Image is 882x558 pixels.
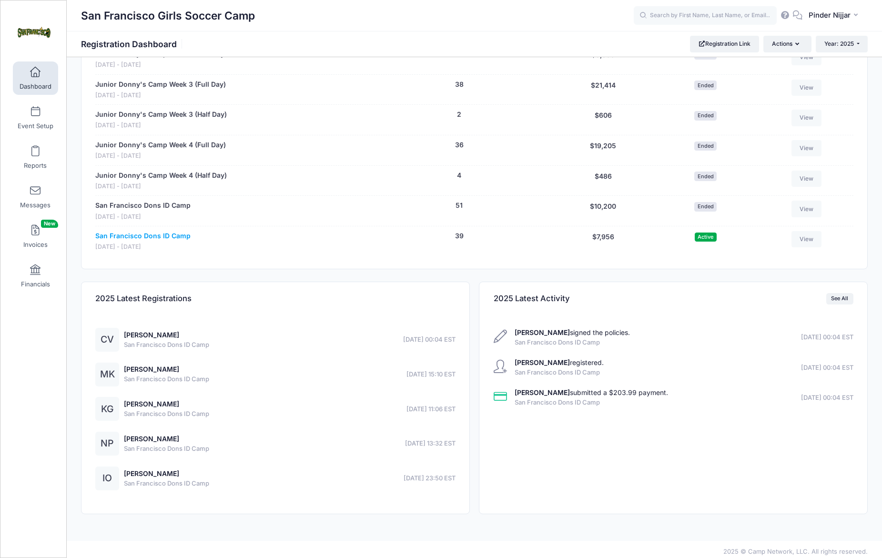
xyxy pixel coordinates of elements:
[41,220,58,228] span: New
[455,231,464,241] button: 39
[515,328,570,336] strong: [PERSON_NAME]
[809,10,851,20] span: Pinder Nijjar
[95,243,191,252] span: [DATE] - [DATE]
[816,36,868,52] button: Year: 2025
[95,91,226,100] span: [DATE] - [DATE]
[95,182,227,191] span: [DATE] - [DATE]
[124,444,209,454] span: San Francisco Dons ID Camp
[124,469,179,477] a: [PERSON_NAME]
[550,231,657,252] div: $7,956
[550,80,657,100] div: $21,414
[515,398,668,407] span: San Francisco Dons ID Camp
[95,475,119,483] a: IO
[634,6,777,25] input: Search by First Name, Last Name, or Email...
[124,479,209,488] span: San Francisco Dons ID Camp
[95,152,226,161] span: [DATE] - [DATE]
[81,5,255,27] h1: San Francisco Girls Soccer Camp
[124,435,179,443] a: [PERSON_NAME]
[791,80,822,96] a: View
[13,141,58,174] a: Reports
[13,259,58,293] a: Financials
[95,336,119,344] a: CV
[791,201,822,217] a: View
[95,231,191,241] a: San Francisco Dons ID Camp
[21,280,50,288] span: Financials
[95,328,119,352] div: CV
[95,171,227,181] a: Junior Donny's Camp Week 4 (Half Day)
[95,285,192,312] h4: 2025 Latest Registrations
[124,340,209,350] span: San Francisco Dons ID Camp
[18,122,53,130] span: Event Setup
[20,201,51,209] span: Messages
[124,400,179,408] a: [PERSON_NAME]
[13,180,58,213] a: Messages
[695,233,717,242] span: Active
[494,285,570,312] h4: 2025 Latest Activity
[95,432,119,456] div: NP
[515,388,570,396] strong: [PERSON_NAME]
[457,171,461,181] button: 4
[16,15,52,51] img: San Francisco Girls Soccer Camp
[13,101,58,134] a: Event Setup
[802,5,868,27] button: Pinder Nijjar
[95,371,119,379] a: MK
[694,111,717,120] span: Ended
[13,220,58,253] a: InvoicesNew
[801,333,853,342] span: [DATE] 00:04 EST
[404,474,456,483] span: [DATE] 23:50 EST
[801,363,853,373] span: [DATE] 00:04 EST
[95,201,191,211] a: San Francisco Dons ID Camp
[124,331,179,339] a: [PERSON_NAME]
[0,10,67,55] a: San Francisco Girls Soccer Camp
[801,393,853,403] span: [DATE] 00:04 EST
[515,368,604,377] span: San Francisco Dons ID Camp
[95,110,227,120] a: Junior Donny's Camp Week 3 (Half Day)
[124,409,209,419] span: San Francisco Dons ID Camp
[95,61,227,70] span: [DATE] - [DATE]
[124,365,179,373] a: [PERSON_NAME]
[690,36,759,52] a: Registration Link
[515,338,630,347] span: San Francisco Dons ID Camp
[550,140,657,161] div: $19,205
[723,548,868,555] span: 2025 © Camp Network, LLC. All rights reserved.
[694,202,717,211] span: Ended
[791,110,822,126] a: View
[13,61,58,95] a: Dashboard
[791,231,822,247] a: View
[515,358,604,366] a: [PERSON_NAME]registered.
[550,171,657,191] div: $486
[95,397,119,421] div: KG
[791,171,822,187] a: View
[763,36,811,52] button: Actions
[455,140,464,150] button: 36
[95,213,191,222] span: [DATE] - [DATE]
[791,140,822,156] a: View
[95,140,226,150] a: Junior Donny's Camp Week 4 (Full Day)
[24,162,47,170] span: Reports
[550,110,657,130] div: $606
[95,363,119,386] div: MK
[81,39,185,49] h1: Registration Dashboard
[550,49,657,70] div: $3,333
[95,121,227,130] span: [DATE] - [DATE]
[405,439,456,448] span: [DATE] 13:32 EST
[124,375,209,384] span: San Francisco Dons ID Camp
[550,201,657,221] div: $10,200
[95,406,119,414] a: KG
[95,440,119,448] a: NP
[95,467,119,490] div: IO
[826,293,853,304] a: See All
[406,370,456,379] span: [DATE] 15:10 EST
[515,328,630,336] a: [PERSON_NAME]signed the policies.
[515,388,668,396] a: [PERSON_NAME]submitted a $203.99 payment.
[694,142,717,151] span: Ended
[23,241,48,249] span: Invoices
[694,172,717,181] span: Ended
[694,81,717,90] span: Ended
[20,82,51,91] span: Dashboard
[457,110,461,120] button: 2
[456,201,463,211] button: 51
[824,40,854,47] span: Year: 2025
[515,358,570,366] strong: [PERSON_NAME]
[95,80,226,90] a: Junior Donny's Camp Week 3 (Full Day)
